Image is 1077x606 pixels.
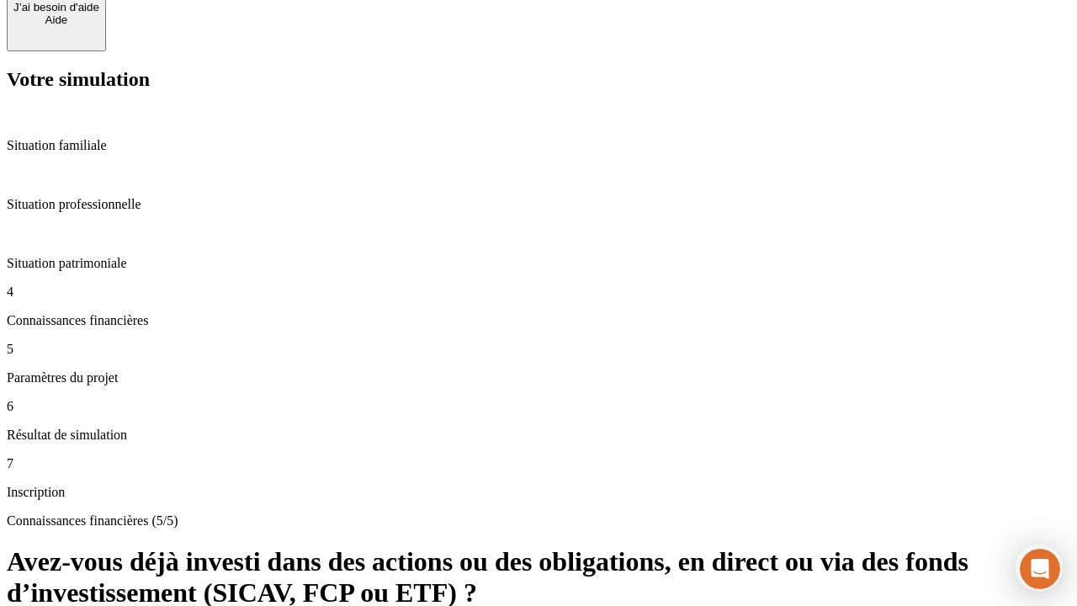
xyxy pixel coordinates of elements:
[7,256,1070,271] p: Situation patrimoniale
[7,342,1070,357] p: 5
[7,399,1070,414] p: 6
[7,485,1070,500] p: Inscription
[7,428,1070,443] p: Résultat de simulation
[1020,549,1060,589] iframe: Intercom live chat
[7,370,1070,385] p: Paramètres du projet
[7,456,1070,471] p: 7
[7,284,1070,300] p: 4
[7,138,1070,153] p: Situation familiale
[7,313,1070,328] p: Connaissances financières
[1016,545,1063,592] iframe: Intercom live chat discovery launcher
[13,13,99,26] div: Aide
[7,513,1070,529] p: Connaissances financières (5/5)
[7,197,1070,212] p: Situation professionnelle
[13,1,99,13] div: J’ai besoin d'aide
[7,68,1070,91] h2: Votre simulation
